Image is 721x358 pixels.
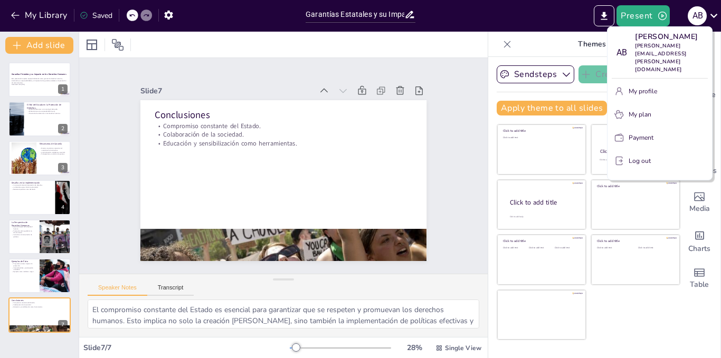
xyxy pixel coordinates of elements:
p: [PERSON_NAME][EMAIL_ADDRESS][PERSON_NAME][DOMAIN_NAME] [635,42,708,74]
p: Payment [629,133,653,142]
p: Log out [629,156,651,166]
button: My plan [612,106,708,123]
button: Payment [612,129,708,146]
button: My profile [612,83,708,100]
p: [PERSON_NAME] [635,31,708,42]
p: My plan [629,110,651,119]
div: A B [612,43,631,62]
p: My profile [629,86,657,96]
button: Log out [612,152,708,169]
